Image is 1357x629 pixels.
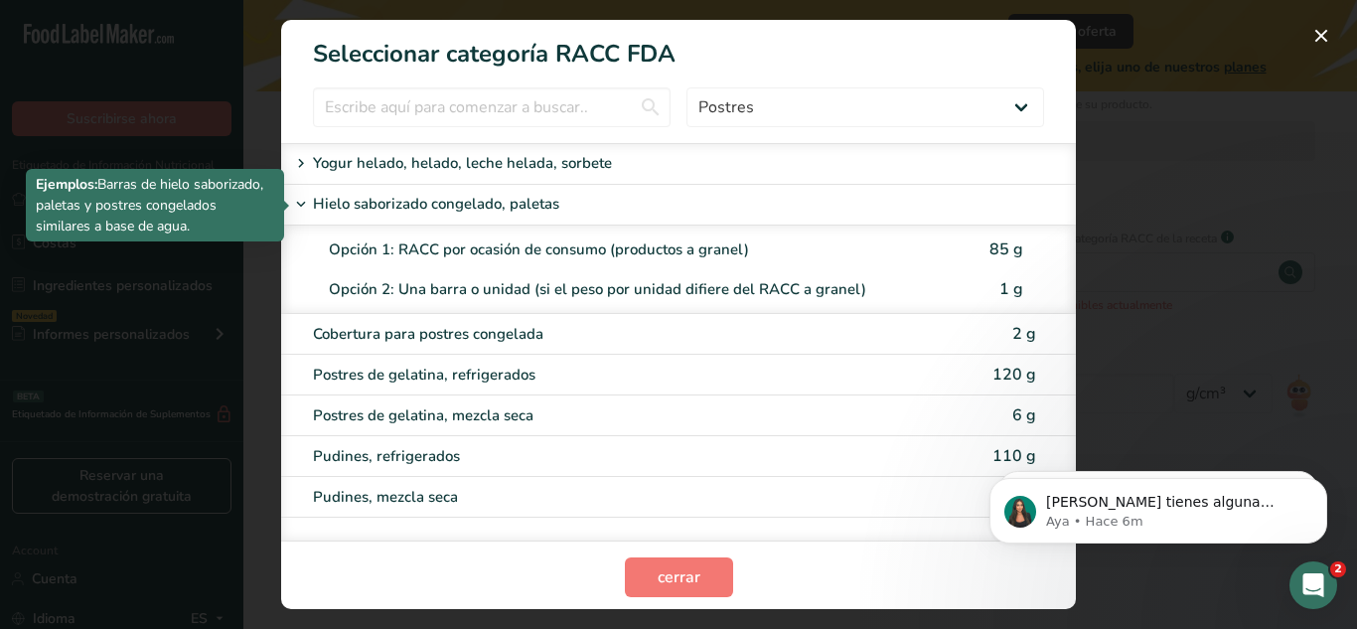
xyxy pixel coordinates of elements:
div: Pudines, mezcla seca [313,486,877,509]
p: Barras de hielo saborizado, paletas y postres congelados similares a base de agua. [36,174,274,236]
span: cerrar [658,565,700,589]
span: 85 g [989,238,1023,260]
div: Opción 1: RACC por ocasión de consumo (productos a granel) [329,238,964,261]
p: Hielo saborizado congelado, paletas [313,193,559,217]
div: Pudines, refrigerados [313,445,877,468]
h1: Seleccionar categoría RACC FDA [281,20,1076,72]
iframe: Intercom notifications mensaje [960,436,1357,575]
span: 2 g [1012,323,1036,345]
span: 1 g [999,278,1023,300]
div: Cobertura para postres congelada [313,323,877,346]
div: Opción 2: Una barra o unidad (si el peso por unidad difiere del RACC a granel) [329,278,964,301]
iframe: Intercom live chat [1289,561,1337,609]
span: 6 g [1012,404,1036,426]
span: 2 [1330,561,1346,577]
b: Ejemplos: [36,175,97,194]
div: Postres de gelatina, refrigerados [313,364,877,387]
div: Postres de gelatina, mezcla seca [313,404,877,427]
input: Escribe aquí para comenzar a buscar.. [313,87,671,127]
button: cerrar [625,557,733,597]
span: 120 g [992,364,1036,386]
p: Yogur helado, helado, leche helada, sorbete [313,152,612,176]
